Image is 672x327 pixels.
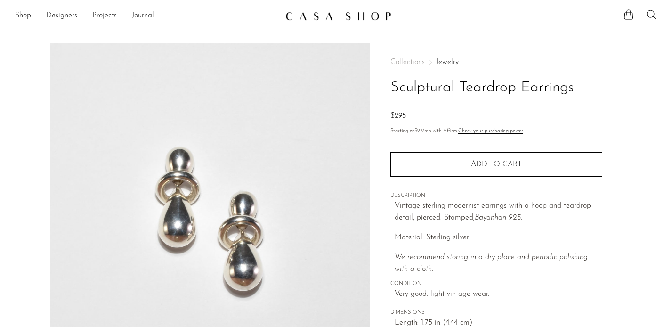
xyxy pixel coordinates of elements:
[390,280,602,288] span: CONDITION
[390,76,602,100] h1: Sculptural Teardrop Earrings
[390,127,602,136] p: Starting at /mo with Affirm.
[390,309,602,317] span: DIMENSIONS
[436,58,459,66] a: Jewelry
[46,10,77,22] a: Designers
[390,192,602,200] span: DESCRIPTION
[390,112,406,120] span: $295
[15,10,31,22] a: Shop
[132,10,154,22] a: Journal
[414,129,422,134] span: $27
[15,8,278,24] ul: NEW HEADER MENU
[15,8,278,24] nav: Desktop navigation
[390,152,602,177] button: Add to cart
[395,253,588,273] i: We recommend storing in a dry place and periodic polishing with a cloth.
[92,10,117,22] a: Projects
[390,58,602,66] nav: Breadcrumbs
[471,160,522,169] span: Add to cart
[395,232,602,244] p: Material: Sterling silver.
[475,214,522,221] em: Bayanhan 925.
[395,288,602,301] span: Very good; light vintage wear.
[458,129,523,134] a: Check your purchasing power - Learn more about Affirm Financing (opens in modal)
[395,200,602,224] p: Vintage sterling modernist earrings with a hoop and teardrop detail, pierced. Stamped,
[390,58,425,66] span: Collections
